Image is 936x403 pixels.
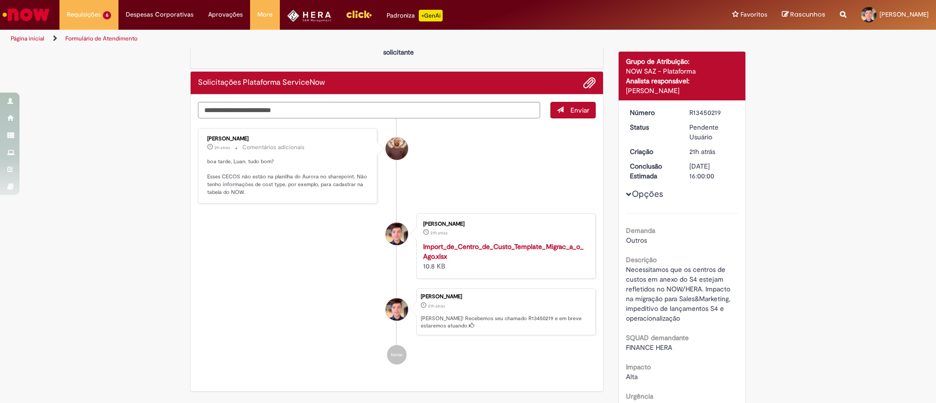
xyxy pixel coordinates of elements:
[198,288,596,335] li: Luan Pablo De Moraes
[626,363,651,371] b: Impacto
[689,147,735,156] div: 26/08/2025 18:39:33
[346,7,372,21] img: click_logo_yellow_360x200.png
[689,122,735,142] div: Pendente Usuário
[626,86,739,96] div: [PERSON_NAME]
[386,223,408,245] div: Luan Pablo De Moraes
[626,255,657,264] b: Descrição
[583,77,596,89] button: Adicionar anexos
[626,265,732,323] span: Necessitamos que os centros de custos em anexo do S4 estejam refletidos no NOW/HERA. Impacto na m...
[689,147,715,156] time: 26/08/2025 18:39:33
[65,35,137,42] a: Formulário de Atendimento
[689,108,735,117] div: R13450219
[626,392,653,401] b: Urgência
[198,78,325,87] h2: Solicitações Plataforma ServiceNow Histórico de tíquete
[689,147,715,156] span: 21h atrás
[387,10,443,21] div: Padroniza
[386,137,408,160] div: Eric Fedel Cazotto Oliveira
[782,10,825,19] a: Rascunhos
[626,372,638,381] span: Alta
[428,303,445,309] span: 21h atrás
[375,38,422,57] p: Pendente solicitante
[430,230,448,236] span: 21h atrás
[626,57,739,66] div: Grupo de Atribuição:
[623,147,682,156] dt: Criação
[214,145,230,151] time: 27/08/2025 13:31:43
[67,10,101,19] span: Requisições
[198,118,596,374] ul: Histórico de tíquete
[741,10,767,19] span: Favoritos
[623,161,682,181] dt: Conclusão Estimada
[570,106,589,115] span: Enviar
[419,10,443,21] p: +GenAi
[623,108,682,117] dt: Número
[7,30,617,48] ul: Trilhas de página
[257,10,273,19] span: More
[421,294,590,300] div: [PERSON_NAME]
[626,66,739,76] div: NOW SAZ - Plataforma
[214,145,230,151] span: 2h atrás
[430,230,448,236] time: 26/08/2025 18:39:25
[423,242,584,261] a: Import_de_Centro_de_Custo_Template_Migrac_a_o_Ago.xlsx
[626,226,655,235] b: Demanda
[11,35,44,42] a: Página inicial
[421,315,590,330] p: [PERSON_NAME]! Recebemos seu chamado R13450219 e em breve estaremos atuando.
[550,102,596,118] button: Enviar
[198,102,540,118] textarea: Digite sua mensagem aqui...
[126,10,194,19] span: Despesas Corporativas
[790,10,825,19] span: Rascunhos
[287,10,331,22] img: HeraLogo.png
[626,343,672,352] span: FINANCE HERA
[626,333,689,342] b: SQUAD demandante
[207,136,370,142] div: [PERSON_NAME]
[423,242,585,271] div: 10.8 KB
[623,122,682,132] dt: Status
[689,161,735,181] div: [DATE] 16:00:00
[103,11,111,19] span: 6
[428,303,445,309] time: 26/08/2025 18:39:33
[242,143,305,152] small: Comentários adicionais
[423,221,585,227] div: [PERSON_NAME]
[626,76,739,86] div: Analista responsável:
[386,298,408,321] div: Luan Pablo De Moraes
[626,236,647,245] span: Outros
[208,10,243,19] span: Aprovações
[1,5,51,24] img: ServiceNow
[207,158,370,196] p: boa tarde, Luan. tudo bom? Esses CECOS não estão na planilha do Aurora no sharepoint. Não tenho i...
[879,10,929,19] span: [PERSON_NAME]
